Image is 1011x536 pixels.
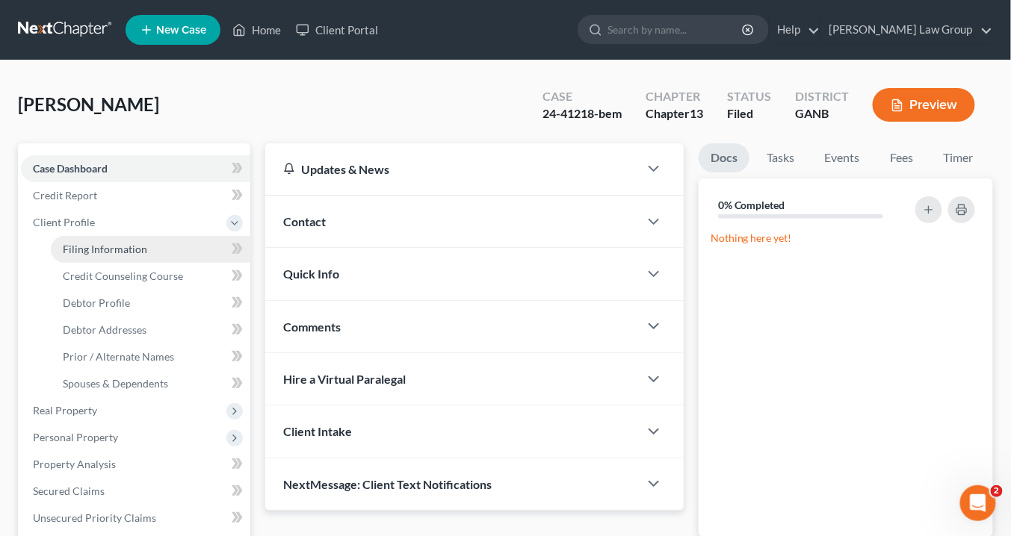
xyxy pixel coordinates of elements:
[51,236,250,263] a: Filing Information
[21,478,250,505] a: Secured Claims
[225,16,288,43] a: Home
[33,458,116,470] span: Property Analysis
[283,214,326,228] span: Contact
[33,511,156,524] span: Unsecured Priority Claims
[932,143,986,172] a: Timer
[727,105,771,122] div: Filed
[283,161,621,177] div: Updates & News
[690,106,703,120] span: 13
[21,155,250,182] a: Case Dashboard
[51,343,250,370] a: Prior / Alternate Names
[51,290,250,317] a: Debtor Profile
[156,25,206,36] span: New Case
[288,16,386,43] a: Client Portal
[63,350,174,363] span: Prior / Alternate Names
[63,296,130,309] span: Debtor Profile
[542,88,622,105] div: Case
[727,88,771,105] div: Status
[873,88,975,122] button: Preview
[63,243,147,255] span: Filing Information
[21,505,250,532] a: Unsecured Priority Claims
[283,372,406,386] span: Hire a Virtual Paralegal
[711,231,981,246] p: Nothing here yet!
[795,88,849,105] div: District
[755,143,807,172] a: Tasks
[795,105,849,122] div: GANB
[283,424,352,438] span: Client Intake
[63,377,168,390] span: Spouses & Dependents
[718,199,785,211] strong: 0% Completed
[699,143,749,172] a: Docs
[607,16,744,43] input: Search by name...
[33,162,108,175] span: Case Dashboard
[878,143,926,172] a: Fees
[960,485,996,521] iframe: Intercom live chat
[33,404,97,417] span: Real Property
[51,317,250,343] a: Debtor Addresses
[21,451,250,478] a: Property Analysis
[33,216,95,228] span: Client Profile
[821,16,992,43] a: [PERSON_NAME] Law Group
[542,105,622,122] div: 24-41218-bem
[21,182,250,209] a: Credit Report
[283,320,341,334] span: Comments
[18,93,159,115] span: [PERSON_NAME]
[646,105,703,122] div: Chapter
[770,16,820,43] a: Help
[991,485,1003,497] span: 2
[33,189,97,202] span: Credit Report
[283,267,339,281] span: Quick Info
[33,431,118,443] span: Personal Property
[51,370,250,397] a: Spouses & Dependents
[33,484,105,497] span: Secured Claims
[813,143,872,172] a: Events
[63,323,146,336] span: Debtor Addresses
[63,269,183,282] span: Credit Counseling Course
[283,477,492,491] span: NextMessage: Client Text Notifications
[51,263,250,290] a: Credit Counseling Course
[646,88,703,105] div: Chapter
